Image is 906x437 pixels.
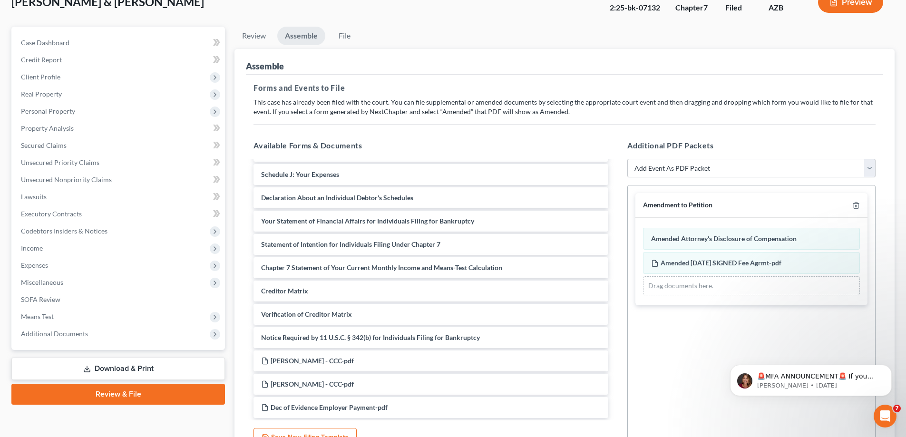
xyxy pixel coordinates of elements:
span: Unsecured Nonpriority Claims [21,175,112,184]
span: Income [21,244,43,252]
span: Case Dashboard [21,39,69,47]
div: AZB [769,2,803,13]
span: Unsecured Priority Claims [21,158,99,166]
a: Download & Print [11,358,225,380]
span: Dec of Evidence Employer Payment-pdf [271,403,388,411]
span: Creditor Matrix [261,287,308,295]
span: Chapter 7 Statement of Your Current Monthly Income and Means-Test Calculation [261,263,502,272]
h5: Additional PDF Packets [627,140,876,151]
div: Drag documents here. [643,276,860,295]
span: Amended [DATE] SIGNED Fee Agrmt-pdf [661,259,781,267]
a: Assemble [277,27,325,45]
span: Verification of Creditor Matrix [261,310,352,318]
span: Miscellaneous [21,278,63,286]
a: File [329,27,360,45]
span: 7 [893,405,901,412]
span: Notice Required by 11 U.S.C. § 342(b) for Individuals Filing for Bankruptcy [261,333,480,341]
div: Chapter [675,2,710,13]
div: 2:25-bk-07132 [610,2,660,13]
span: 7 [703,3,708,12]
a: Review [234,27,273,45]
a: Review & File [11,384,225,405]
span: Statement of Intention for Individuals Filing Under Chapter 7 [261,240,440,248]
span: Personal Property [21,107,75,115]
a: Case Dashboard [13,34,225,51]
p: Message from Katie, sent 2w ago [41,77,164,85]
a: Executory Contracts [13,205,225,223]
span: Amended Attorney's Disclosure of Compensation [651,234,797,243]
a: Property Analysis [13,120,225,137]
a: Unsecured Nonpriority Claims [13,171,225,188]
div: Assemble [246,60,284,72]
span: Expenses [21,261,48,269]
span: SOFA Review [21,295,60,303]
a: Credit Report [13,51,225,68]
a: Secured Claims [13,137,225,154]
span: Lawsuits [21,193,47,201]
div: Filed [725,2,753,13]
div: message notification from Katie, 2w ago. 🚨MFA ANNOUNCEMENT🚨 If you are filing today in Idaho or C... [14,60,176,91]
span: Secured Claims [21,141,67,149]
h5: Forms and Events to File [253,82,876,94]
a: Lawsuits [13,188,225,205]
span: Client Profile [21,73,60,81]
span: [PERSON_NAME] - CCC-pdf [271,357,354,365]
span: Additional Documents [21,330,88,338]
a: Unsecured Priority Claims [13,154,225,171]
span: Codebtors Insiders & Notices [21,227,107,235]
img: Profile image for Katie [21,68,37,84]
span: Amendment to Petition [643,201,712,209]
iframe: Intercom live chat [874,405,896,427]
h5: Available Forms & Documents [253,140,608,151]
span: Means Test [21,312,54,320]
span: Property Analysis [21,124,74,132]
span: [PERSON_NAME] - CCC-pdf [271,380,354,388]
span: Real Property [21,90,62,98]
span: Declaration About an Individual Debtor's Schedules [261,194,413,202]
span: Schedule J: Your Expenses [261,170,339,178]
a: SOFA Review [13,291,225,308]
span: Credit Report [21,56,62,64]
iframe: Intercom notifications message [716,305,906,411]
p: This case has already been filed with the court. You can file supplemental or amended documents b... [253,97,876,117]
span: Executory Contracts [21,210,82,218]
span: Your Statement of Financial Affairs for Individuals Filing for Bankruptcy [261,217,474,225]
p: 🚨MFA ANNOUNCEMENT🚨 If you are filing [DATE] in [US_STATE] or [US_STATE], you need to have MFA ena... [41,67,164,77]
